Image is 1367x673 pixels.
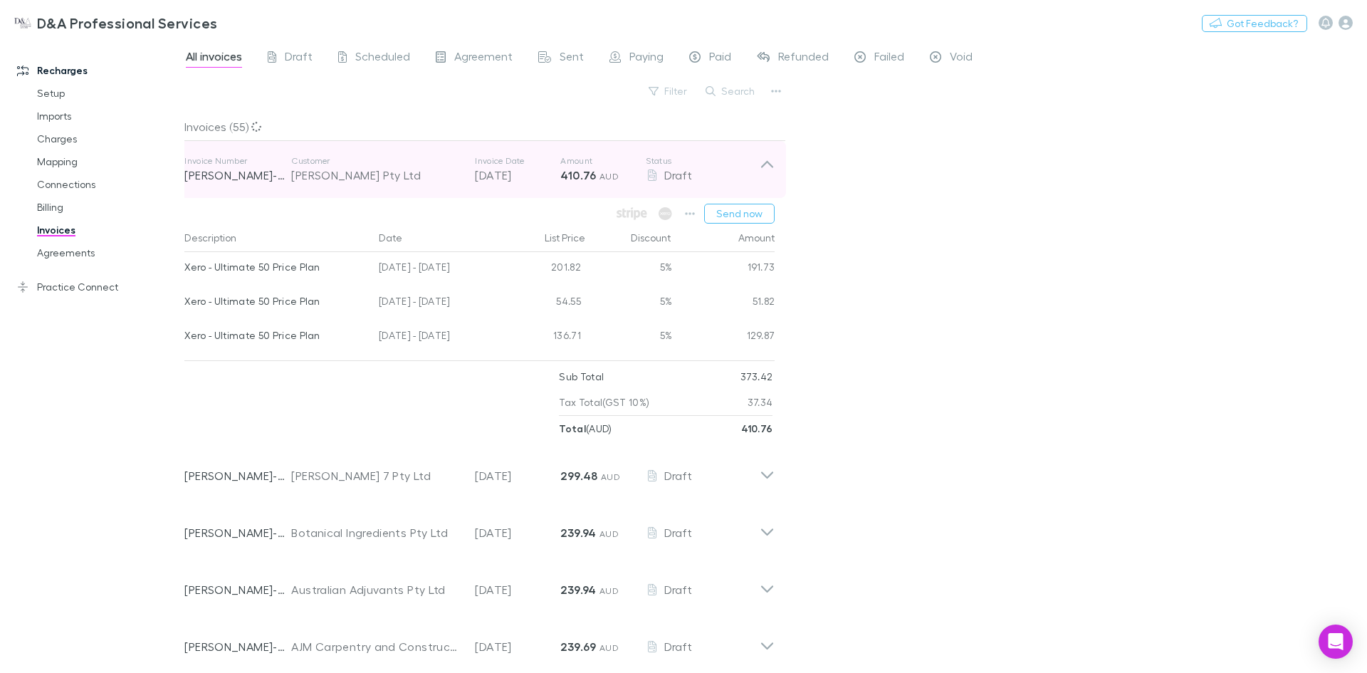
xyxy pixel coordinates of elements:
[23,127,192,150] a: Charges
[655,204,676,224] span: Available when invoice is finalised
[560,526,596,540] strong: 239.94
[641,83,696,100] button: Filter
[475,467,560,484] p: [DATE]
[664,640,692,653] span: Draft
[672,286,775,320] div: 51.82
[698,83,763,100] button: Search
[559,390,649,415] p: Tax Total (GST 10%)
[173,555,786,612] div: [PERSON_NAME]-0053Australian Adjuvants Pty Ltd[DATE]239.94 AUDDraft
[874,49,904,68] span: Failed
[184,467,291,484] p: [PERSON_NAME]-0004
[23,219,192,241] a: Invoices
[373,320,501,355] div: [DATE] - [DATE]
[599,585,619,596] span: AUD
[173,141,786,198] div: Invoice Number[PERSON_NAME]-0039Customer[PERSON_NAME] Pty LtdInvoice Date[DATE]Amount410.76 AUDSt...
[184,581,291,598] p: [PERSON_NAME]-0053
[709,49,731,68] span: Paid
[3,59,192,82] a: Recharges
[748,390,773,415] p: 37.34
[559,364,604,390] p: Sub Total
[23,196,192,219] a: Billing
[587,252,672,286] div: 5%
[501,286,587,320] div: 54.55
[778,49,829,68] span: Refunded
[184,167,291,184] p: [PERSON_NAME]-0039
[559,422,586,434] strong: Total
[560,168,596,182] strong: 410.76
[184,155,291,167] p: Invoice Number
[560,583,596,597] strong: 239.94
[741,422,773,434] strong: 410.76
[501,320,587,355] div: 136.71
[186,49,242,68] span: All invoices
[184,320,367,350] div: Xero - Ultimate 50 Price Plan
[291,638,461,655] div: AJM Carpentry and Constructions Pty Ltd
[587,320,672,355] div: 5%
[285,49,313,68] span: Draft
[475,167,560,184] p: [DATE]
[23,150,192,173] a: Mapping
[560,469,597,483] strong: 299.48
[664,583,692,596] span: Draft
[291,155,461,167] p: Customer
[173,612,786,669] div: [PERSON_NAME]-0040AJM Carpentry and Constructions Pty Ltd[DATE]239.69 AUDDraft
[1319,625,1353,659] div: Open Intercom Messenger
[23,82,192,105] a: Setup
[291,167,461,184] div: [PERSON_NAME] Pty Ltd
[599,642,619,653] span: AUD
[6,6,226,40] a: D&A Professional Services
[704,204,775,224] button: Send now
[559,416,612,442] p: ( AUD )
[355,49,410,68] span: Scheduled
[475,581,560,598] p: [DATE]
[184,638,291,655] p: [PERSON_NAME]-0040
[475,155,560,167] p: Invoice Date
[587,286,672,320] div: 5%
[23,173,192,196] a: Connections
[23,241,192,264] a: Agreements
[740,364,773,390] p: 373.42
[475,524,560,541] p: [DATE]
[454,49,513,68] span: Agreement
[601,471,620,482] span: AUD
[560,49,584,68] span: Sent
[291,581,461,598] div: Australian Adjuvants Pty Ltd
[629,49,664,68] span: Paying
[173,442,786,499] div: [PERSON_NAME]-0004[PERSON_NAME] 7 Pty Ltd[DATE]299.48 AUDDraft
[291,524,461,541] div: Botanical Ingredients Pty Ltd
[37,14,218,31] h3: D&A Professional Services
[599,528,619,539] span: AUD
[3,276,192,298] a: Practice Connect
[664,168,692,182] span: Draft
[672,320,775,355] div: 129.87
[560,640,596,654] strong: 239.69
[646,155,760,167] p: Status
[475,638,560,655] p: [DATE]
[672,252,775,286] div: 191.73
[373,286,501,320] div: [DATE] - [DATE]
[291,467,461,484] div: [PERSON_NAME] 7 Pty Ltd
[14,14,31,31] img: D&A Professional Services's Logo
[184,252,367,282] div: Xero - Ultimate 50 Price Plan
[950,49,973,68] span: Void
[613,204,651,224] span: Available when invoice is finalised
[1202,15,1307,32] button: Got Feedback?
[184,286,367,316] div: Xero - Ultimate 50 Price Plan
[664,526,692,539] span: Draft
[23,105,192,127] a: Imports
[501,252,587,286] div: 201.82
[184,524,291,541] p: [PERSON_NAME]-0031
[599,171,619,182] span: AUD
[373,252,501,286] div: [DATE] - [DATE]
[173,499,786,555] div: [PERSON_NAME]-0031Botanical Ingredients Pty Ltd[DATE]239.94 AUDDraft
[560,155,646,167] p: Amount
[664,469,692,482] span: Draft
